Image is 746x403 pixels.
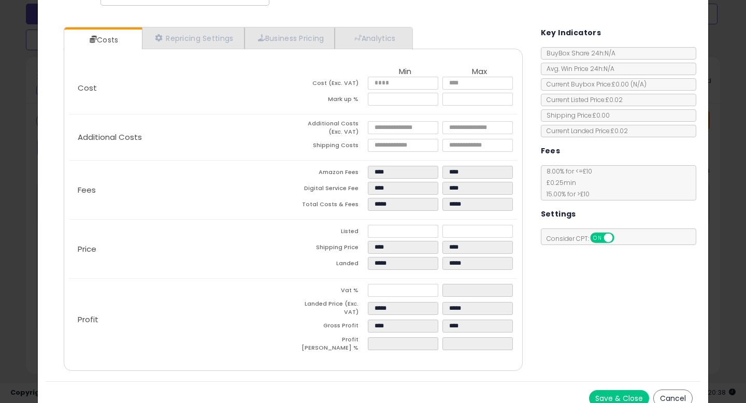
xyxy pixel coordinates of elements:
[591,234,604,242] span: ON
[69,84,293,92] p: Cost
[541,208,576,221] h5: Settings
[64,30,141,50] a: Costs
[293,77,368,93] td: Cost (Exc. VAT)
[541,167,592,198] span: 8.00 % for <= £10
[69,315,293,324] p: Profit
[69,186,293,194] p: Fees
[541,190,590,198] span: 15.00 % for > £10
[630,80,647,89] span: ( N/A )
[293,120,368,139] td: Additional Costs (Exc. VAT)
[293,182,368,198] td: Digital Service Fee
[541,145,561,157] h5: Fees
[368,67,442,77] th: Min
[541,95,623,104] span: Current Listed Price: £0.02
[612,234,629,242] span: OFF
[541,64,614,73] span: Avg. Win Price 24h: N/A
[293,241,368,257] td: Shipping Price
[142,27,245,49] a: Repricing Settings
[335,27,411,49] a: Analytics
[293,336,368,355] td: Profit [PERSON_NAME] %
[442,67,517,77] th: Max
[293,284,368,300] td: Vat %
[541,80,647,89] span: Current Buybox Price:
[245,27,335,49] a: Business Pricing
[293,225,368,241] td: Listed
[541,126,628,135] span: Current Landed Price: £0.02
[612,80,647,89] span: £0.00
[293,257,368,273] td: Landed
[69,245,293,253] p: Price
[293,320,368,336] td: Gross Profit
[541,26,601,39] h5: Key Indicators
[293,300,368,319] td: Landed Price (Exc. VAT)
[541,49,615,57] span: BuyBox Share 24h: N/A
[293,139,368,155] td: Shipping Costs
[293,198,368,214] td: Total Costs & Fees
[69,133,293,141] p: Additional Costs
[541,234,628,243] span: Consider CPT:
[293,166,368,182] td: Amazon Fees
[541,178,576,187] span: £0.25 min
[293,93,368,109] td: Mark up %
[541,111,610,120] span: Shipping Price: £0.00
